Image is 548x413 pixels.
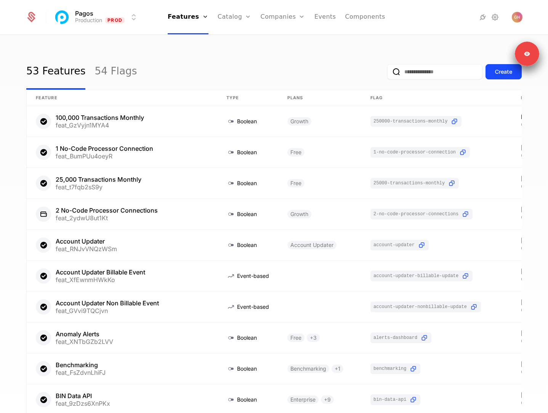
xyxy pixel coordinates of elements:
a: 53 Features [26,54,85,90]
img: Pagos [53,8,71,26]
button: Open user button [512,12,522,23]
div: Create [495,68,512,76]
span: Pagos [75,10,93,16]
div: Production [75,16,102,24]
th: Plans [278,90,361,106]
img: Gio Hobbins [512,12,522,23]
th: Feature [27,90,217,106]
button: Select environment [55,9,138,26]
a: Settings [490,13,500,22]
a: Integrations [478,13,487,22]
th: Flag [361,90,512,106]
button: Create [486,64,522,79]
a: 54 Flags [95,54,137,90]
span: Prod [105,17,125,23]
th: Type [217,90,278,106]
